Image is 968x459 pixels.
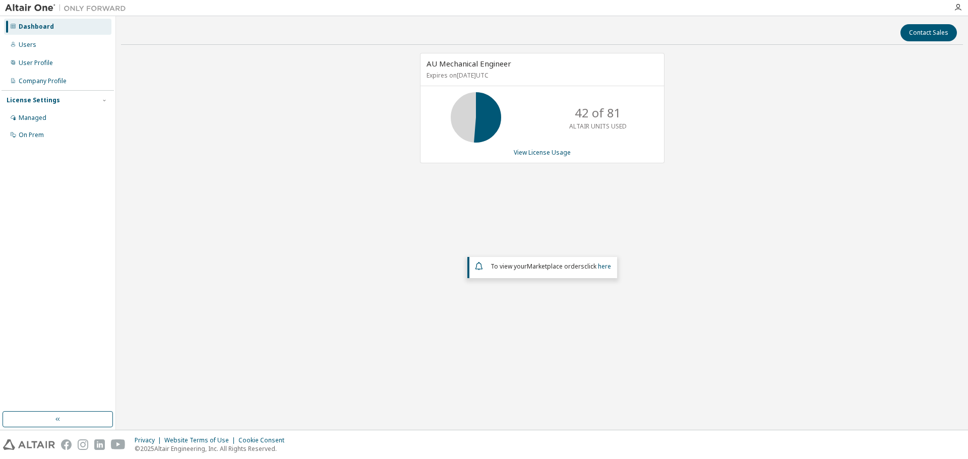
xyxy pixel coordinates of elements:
div: User Profile [19,59,53,67]
span: AU Mechanical Engineer [427,58,511,69]
img: Altair One [5,3,131,13]
div: Website Terms of Use [164,436,238,444]
a: View License Usage [514,148,571,157]
button: Contact Sales [900,24,957,41]
div: Company Profile [19,77,67,85]
span: To view your click [491,262,611,271]
div: Users [19,41,36,49]
p: ALTAIR UNITS USED [569,122,627,130]
div: Cookie Consent [238,436,290,444]
img: instagram.svg [78,439,88,450]
p: 42 of 81 [575,104,621,121]
img: linkedin.svg [94,439,105,450]
em: Marketplace orders [527,262,584,271]
p: © 2025 Altair Engineering, Inc. All Rights Reserved. [135,444,290,453]
div: Dashboard [19,23,54,31]
div: License Settings [7,96,60,104]
div: Privacy [135,436,164,444]
div: Managed [19,114,46,122]
p: Expires on [DATE] UTC [427,71,655,80]
img: facebook.svg [61,439,72,450]
a: here [598,262,611,271]
img: youtube.svg [111,439,126,450]
div: On Prem [19,131,44,139]
img: altair_logo.svg [3,439,55,450]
